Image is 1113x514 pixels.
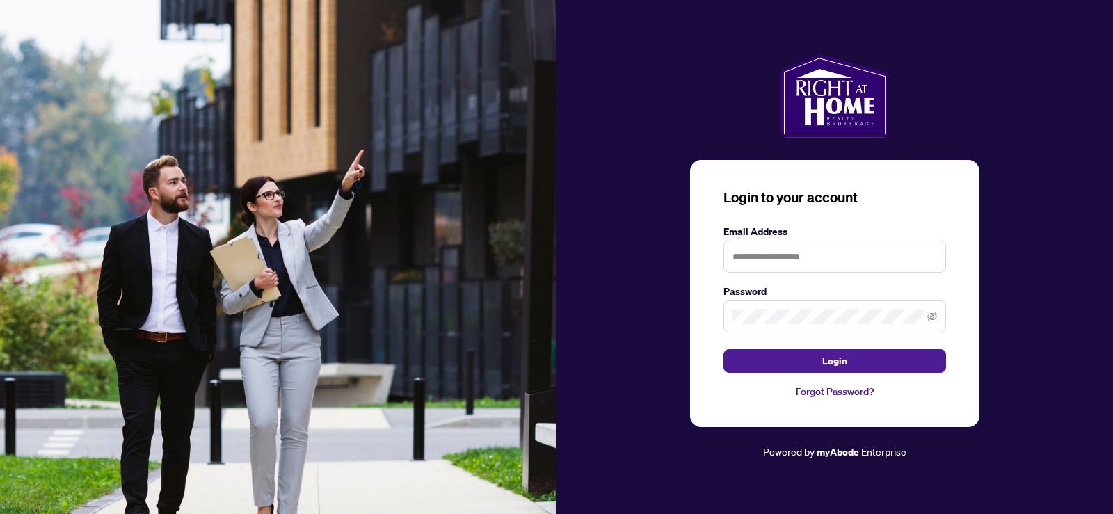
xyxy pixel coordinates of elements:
span: Powered by [763,445,815,458]
span: eye-invisible [927,312,937,321]
label: Password [723,284,946,299]
span: Login [822,350,847,372]
span: Enterprise [861,445,906,458]
img: ma-logo [780,54,888,138]
h3: Login to your account [723,188,946,207]
a: myAbode [817,444,859,460]
label: Email Address [723,224,946,239]
button: Login [723,349,946,373]
a: Forgot Password? [723,384,946,399]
